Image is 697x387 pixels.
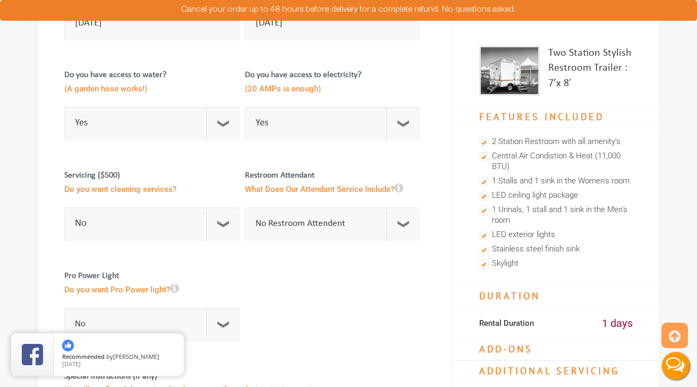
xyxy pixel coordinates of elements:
li: Skylight [479,257,633,271]
li: LED ceiling light package [479,189,633,203]
li: Stainless steel finish sink [479,242,633,257]
div: Two Station Stylish Restroom Trailer : 7’x 8′ [548,46,633,96]
h4: Features Included [453,106,659,129]
span: Do you want Pro Power light? [64,282,240,300]
li: LED exterior lights [479,228,633,242]
label: Servicing ($500) [64,170,240,205]
img: Review Rating [22,344,43,365]
div: 1 days [556,313,633,333]
span: by [62,354,175,361]
span: (A garden hose works!) [64,81,240,99]
label: Restroom Attendant [245,170,420,205]
span: What Does Our Attendant Service Include? [245,182,420,199]
li: 1 Urinals, 1 stall and 1 sink in the Men's room [479,203,633,228]
span: [DATE] [62,360,81,368]
span: [PERSON_NAME] [113,352,159,360]
h4: Add-Ons [453,339,659,361]
img: thumbs up icon [62,340,74,351]
button: Live Chat [654,344,697,387]
div: Rental Duration [479,313,556,333]
label: Pro Power Light [64,270,240,305]
h4: Additional Servicing [453,360,659,383]
span: (20 AMPs is enough) [245,81,420,99]
li: Central Air Condistion & Heat (11,000 BTU) [479,149,633,174]
h4: Duration [453,285,659,308]
span: Recommended [62,352,105,360]
span: Do you want cleaning services? [64,182,240,199]
li: 2 Station Restroom with all amenity's [479,135,633,149]
li: 1 Stalls and 1 sink in the Women's room [479,174,633,189]
label: Do you have access to electricity? [245,69,420,104]
label: Do you have access to water? [64,69,240,104]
